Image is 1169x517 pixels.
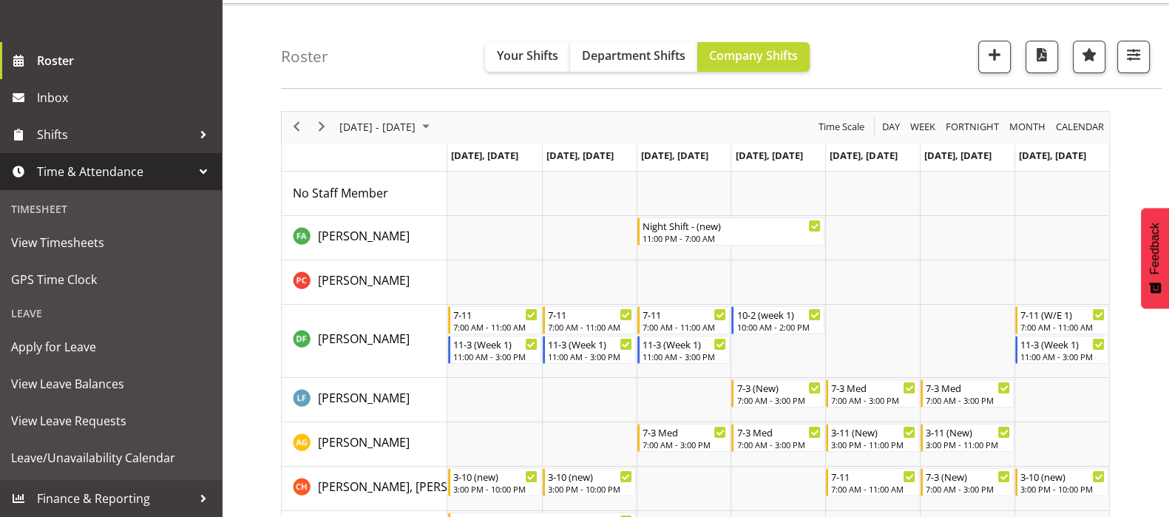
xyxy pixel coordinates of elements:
[11,336,211,358] span: Apply for Leave
[926,483,1010,495] div: 7:00 AM - 3:00 PM
[448,306,541,334] div: Fairbrother, Deborah"s event - 7-11 Begin From Monday, August 18, 2025 at 7:00:00 AM GMT+12:00 En...
[318,228,410,244] span: [PERSON_NAME]
[926,469,1010,484] div: 7-3 (New)
[637,336,731,364] div: Fairbrother, Deborah"s event - 11-3 (Week 1) Begin From Wednesday, August 20, 2025 at 11:00:00 AM...
[37,87,214,109] span: Inbox
[697,42,810,72] button: Company Shifts
[334,112,438,143] div: August 18 - 24, 2025
[282,216,447,260] td: Adams, Fran resource
[643,307,727,322] div: 7-11
[1008,118,1047,136] span: Month
[11,447,211,469] span: Leave/Unavailability Calendar
[1015,306,1108,334] div: Fairbrother, Deborah"s event - 7-11 (W/E 1) Begin From Sunday, August 24, 2025 at 7:00:00 AM GMT+...
[731,424,824,452] div: Galvez, Angeline"s event - 7-3 Med Begin From Thursday, August 21, 2025 at 7:00:00 AM GMT+12:00 E...
[926,394,1010,406] div: 7:00 AM - 3:00 PM
[637,424,731,452] div: Galvez, Angeline"s event - 7-3 Med Begin From Wednesday, August 20, 2025 at 7:00:00 AM GMT+12:00 ...
[1026,41,1058,73] button: Download a PDF of the roster according to the set date range.
[831,483,915,495] div: 7:00 AM - 11:00 AM
[643,439,727,450] div: 7:00 AM - 3:00 PM
[282,260,447,305] td: Chand, Pretika resource
[1020,469,1105,484] div: 3-10 (new)
[736,439,821,450] div: 7:00 AM - 3:00 PM
[4,439,218,476] a: Leave/Unavailability Calendar
[543,336,636,364] div: Fairbrother, Deborah"s event - 11-3 (Week 1) Begin From Tuesday, August 19, 2025 at 11:00:00 AM G...
[643,218,821,233] div: Night Shift - (new)
[318,390,410,406] span: [PERSON_NAME]
[318,227,410,245] a: [PERSON_NAME]
[318,479,507,495] span: [PERSON_NAME], [PERSON_NAME]
[831,439,915,450] div: 3:00 PM - 11:00 PM
[282,378,447,422] td: Flynn, Leeane resource
[4,365,218,402] a: View Leave Balances
[736,425,821,439] div: 7-3 Med
[570,42,697,72] button: Department Shifts
[831,425,915,439] div: 3-11 (New)
[1007,118,1048,136] button: Timeline Month
[826,379,919,408] div: Flynn, Leeane"s event - 7-3 Med Begin From Friday, August 22, 2025 at 7:00:00 AM GMT+12:00 Ends A...
[817,118,866,136] span: Time Scale
[284,112,309,143] div: previous period
[944,118,1000,136] span: Fortnight
[11,373,211,395] span: View Leave Balances
[736,321,821,333] div: 10:00 AM - 2:00 PM
[1073,41,1105,73] button: Highlight an important date within the roster.
[643,425,727,439] div: 7-3 Med
[637,306,731,334] div: Fairbrother, Deborah"s event - 7-11 Begin From Wednesday, August 20, 2025 at 7:00:00 AM GMT+12:00...
[453,337,538,351] div: 11-3 (Week 1)
[485,42,570,72] button: Your Shifts
[926,439,1010,450] div: 3:00 PM - 11:00 PM
[282,305,447,378] td: Fairbrother, Deborah resource
[943,118,1002,136] button: Fortnight
[37,160,192,183] span: Time & Attendance
[4,402,218,439] a: View Leave Requests
[830,149,897,162] span: [DATE], [DATE]
[978,41,1011,73] button: Add a new shift
[543,306,636,334] div: Fairbrother, Deborah"s event - 7-11 Begin From Tuesday, August 19, 2025 at 7:00:00 AM GMT+12:00 E...
[282,172,447,216] td: No Staff Member resource
[1141,208,1169,308] button: Feedback - Show survey
[1117,41,1150,73] button: Filter Shifts
[1015,336,1108,364] div: Fairbrother, Deborah"s event - 11-3 (Week 1) Begin From Sunday, August 24, 2025 at 11:00:00 AM GM...
[637,217,825,246] div: Adams, Fran"s event - Night Shift - (new) Begin From Wednesday, August 20, 2025 at 11:00:00 PM GM...
[736,380,821,395] div: 7-3 (New)
[826,424,919,452] div: Galvez, Angeline"s event - 3-11 (New) Begin From Friday, August 22, 2025 at 3:00:00 PM GMT+12:00 ...
[908,118,938,136] button: Timeline Week
[816,118,867,136] button: Time Scale
[318,271,410,289] a: [PERSON_NAME]
[548,307,632,322] div: 7-11
[1019,149,1086,162] span: [DATE], [DATE]
[831,380,915,395] div: 7-3 Med
[451,149,518,162] span: [DATE], [DATE]
[546,149,614,162] span: [DATE], [DATE]
[643,351,727,362] div: 11:00 AM - 3:00 PM
[453,483,538,495] div: 3:00 PM - 10:00 PM
[318,272,410,288] span: [PERSON_NAME]
[318,389,410,407] a: [PERSON_NAME]
[1020,337,1105,351] div: 11-3 (Week 1)
[282,422,447,467] td: Galvez, Angeline resource
[318,330,410,348] a: [PERSON_NAME]
[921,424,1014,452] div: Galvez, Angeline"s event - 3-11 (New) Begin From Saturday, August 23, 2025 at 3:00:00 PM GMT+12:0...
[548,351,632,362] div: 11:00 AM - 3:00 PM
[926,425,1010,439] div: 3-11 (New)
[37,487,192,510] span: Finance & Reporting
[4,298,218,328] div: Leave
[548,483,632,495] div: 3:00 PM - 10:00 PM
[582,47,685,64] span: Department Shifts
[11,410,211,432] span: View Leave Requests
[643,232,821,244] div: 11:00 PM - 7:00 AM
[287,118,307,136] button: Previous
[1020,307,1105,322] div: 7-11 (W/E 1)
[1020,351,1105,362] div: 11:00 AM - 3:00 PM
[881,118,901,136] span: Day
[293,184,388,202] a: No Staff Member
[548,321,632,333] div: 7:00 AM - 11:00 AM
[4,224,218,261] a: View Timesheets
[448,336,541,364] div: Fairbrother, Deborah"s event - 11-3 (Week 1) Begin From Monday, August 18, 2025 at 11:00:00 AM GM...
[337,118,436,136] button: August 2025
[453,351,538,362] div: 11:00 AM - 3:00 PM
[831,394,915,406] div: 7:00 AM - 3:00 PM
[731,306,824,334] div: Fairbrother, Deborah"s event - 10-2 (week 1) Begin From Thursday, August 21, 2025 at 10:00:00 AM ...
[281,48,328,65] h4: Roster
